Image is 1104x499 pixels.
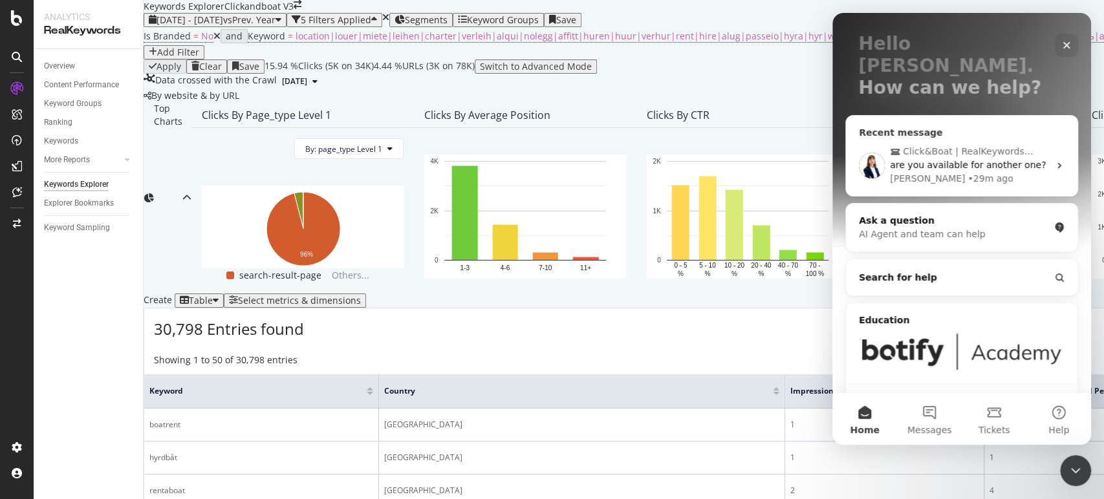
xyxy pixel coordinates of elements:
[44,134,134,148] a: Keywords
[678,270,684,277] text: %
[424,109,550,122] div: Clicks By Average Position
[384,385,753,397] span: Country
[467,15,539,25] div: Keyword Groups
[202,186,404,268] div: A chart.
[149,485,373,496] div: rentaboat
[44,153,90,167] div: More Reports
[282,76,307,87] span: 2024 Dec. 9th
[154,318,304,339] span: 30,798 Entries found
[44,97,102,111] div: Keyword Groups
[44,221,110,235] div: Keyword Sampling
[539,264,552,271] text: 7-10
[724,262,745,269] text: 10 - 20
[44,196,134,210] a: Explorer Bookmarks
[384,485,779,496] div: [GEOGRAPHIC_DATA]
[653,158,661,165] text: 2K
[189,295,213,306] div: Table
[44,97,134,111] a: Keyword Groups
[248,30,285,42] span: Keyword
[435,257,438,264] text: 0
[155,74,277,89] div: Data crossed with the Crawl
[647,109,709,122] div: Clicks By CTR
[699,262,716,269] text: 5 - 10
[806,270,824,277] text: 100 %
[202,109,331,122] div: Clicks By page_type Level 1
[424,154,626,279] svg: A chart.
[149,419,373,430] div: boatrent
[580,264,591,271] text: 11+
[154,354,298,368] div: Showing 1 to 50 of 30,798 entries
[277,74,323,89] button: [DATE]
[1060,455,1091,486] iframe: Intercom live chat
[157,61,181,72] div: Apply
[647,154,849,279] svg: A chart.
[44,59,75,73] div: Overview
[382,13,389,22] div: times
[544,13,581,27] button: Save
[374,59,475,74] div: 4.44 % URLs ( 3K on 78K )
[44,178,134,191] a: Keywords Explorer
[790,419,979,430] div: 1
[501,264,510,271] text: 4-6
[301,15,371,25] div: 5 Filters Applied
[144,293,224,308] div: Create
[224,293,366,308] button: Select metrics & dimensions
[405,14,448,26] span: Segments
[327,268,374,283] span: Others...
[44,153,121,167] a: More Reports
[430,207,438,215] text: 2K
[480,61,592,72] div: Switch to Advanced Mode
[199,61,222,72] div: Clear
[226,31,243,41] div: and
[778,262,799,269] text: 40 - 70
[556,15,576,25] div: Save
[389,13,453,27] button: Segments
[657,257,661,264] text: 0
[785,270,791,277] text: %
[384,452,779,463] div: [GEOGRAPHIC_DATA]
[239,268,321,283] span: search-result-page
[430,158,438,165] text: 4K
[44,78,134,92] a: Content Performance
[238,295,361,306] div: Select metrics & dimensions
[144,45,204,59] button: Add Filter
[300,251,313,258] text: 96%
[758,270,764,277] text: %
[265,59,374,74] div: 15.94 % Clicks ( 5K on 34K )
[221,29,248,43] button: and
[44,78,119,92] div: Content Performance
[287,13,382,27] button: 5 Filters Applied
[201,30,213,42] span: No
[144,59,186,74] button: Apply
[144,30,191,42] span: Is Branded
[731,270,737,277] text: %
[157,14,223,26] span: [DATE] - [DATE]
[44,59,134,73] a: Overview
[144,13,287,27] button: [DATE] - [DATE]vsPrev. Year
[288,30,293,42] span: =
[790,452,979,463] div: 1
[151,89,239,101] span: By website & by URL
[460,264,470,271] text: 1-3
[809,262,820,269] text: 70 -
[44,221,134,235] a: Keyword Sampling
